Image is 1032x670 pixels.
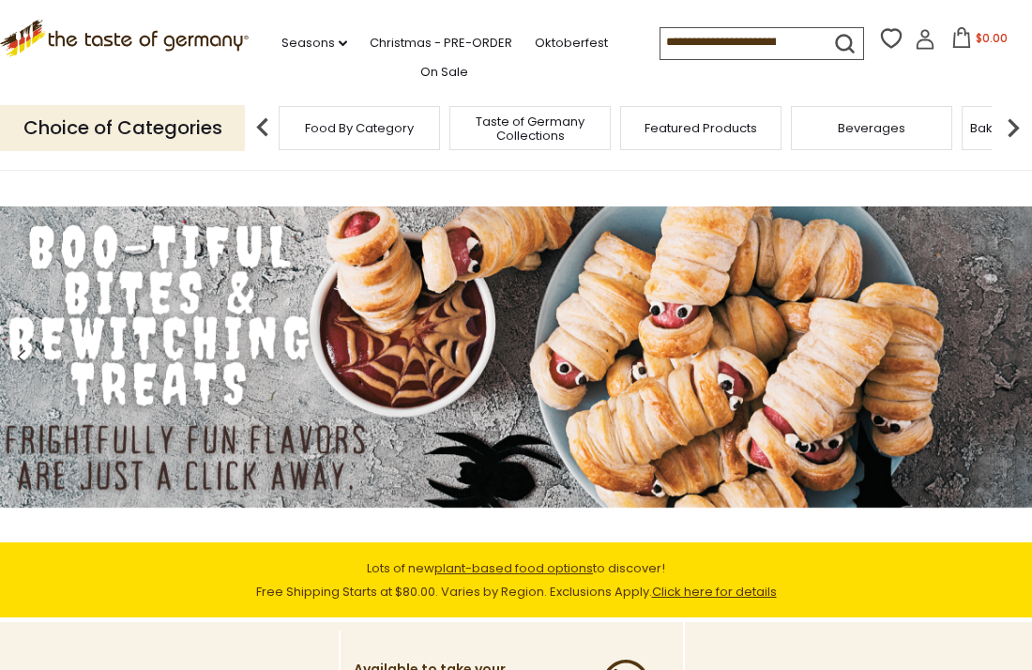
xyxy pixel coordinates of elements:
img: previous arrow [244,109,281,146]
span: Lots of new to discover! Free Shipping Starts at $80.00. Varies by Region. Exclusions Apply. [256,559,777,601]
a: Featured Products [645,121,757,135]
a: Taste of Germany Collections [455,114,605,143]
button: $0.00 [939,27,1019,55]
a: Food By Category [305,121,414,135]
a: Click here for details [652,583,777,601]
a: plant-based food options [434,559,593,577]
a: Seasons [281,33,347,53]
a: Oktoberfest [535,33,608,53]
a: Beverages [838,121,905,135]
a: On Sale [420,62,468,83]
img: next arrow [994,109,1032,146]
a: Christmas - PRE-ORDER [370,33,512,53]
span: $0.00 [976,30,1008,46]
